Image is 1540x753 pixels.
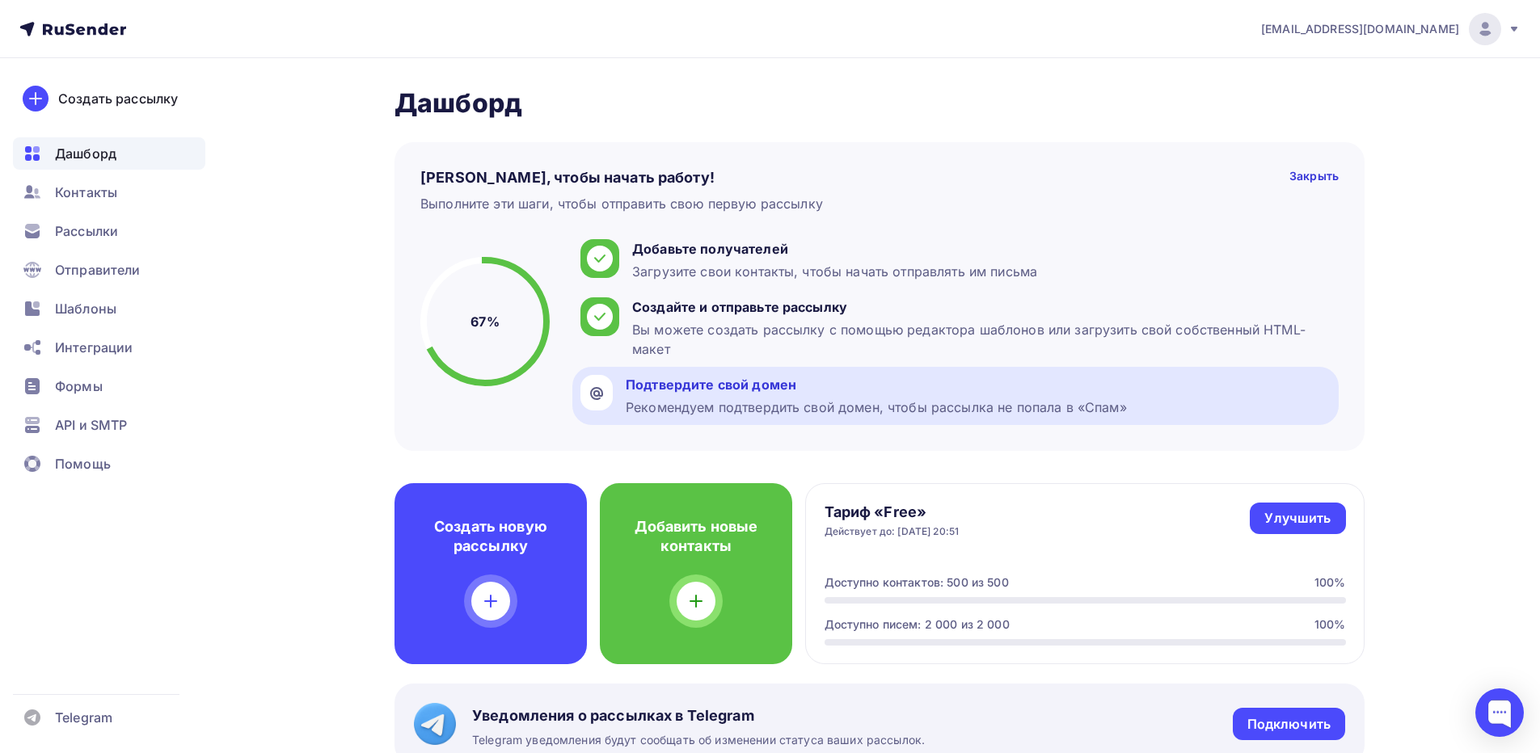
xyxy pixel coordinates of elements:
[632,262,1037,281] div: Загрузите свои контакты, чтобы начать отправлять им письма
[472,732,925,748] span: Telegram уведомления будут сообщать об изменении статуса ваших рассылок.
[825,503,960,522] h4: Тариф «Free»
[55,338,133,357] span: Интеграции
[13,215,205,247] a: Рассылки
[825,525,960,538] div: Действует до: [DATE] 20:51
[626,517,766,556] h4: Добавить новые контакты
[13,254,205,286] a: Отправители
[55,183,117,202] span: Контакты
[55,144,116,163] span: Дашборд
[825,616,1010,633] div: Доступно писем: 2 000 из 2 000
[55,260,141,280] span: Отправители
[470,312,499,331] h5: 67%
[420,517,561,556] h4: Создать новую рассылку
[626,375,1127,394] div: Подтвердите свой домен
[55,708,112,727] span: Telegram
[632,239,1037,259] div: Добавьте получателей
[55,221,118,241] span: Рассылки
[55,299,116,318] span: Шаблоны
[55,376,103,396] span: Формы
[1314,616,1346,633] div: 100%
[626,398,1127,417] div: Рекомендуем подтвердить свой домен, чтобы рассылка не попала в «Спам»
[55,454,111,473] span: Помощь
[1247,715,1331,734] div: Подключить
[1314,574,1346,591] div: 100%
[394,87,1365,120] h2: Дашборд
[1261,13,1521,45] a: [EMAIL_ADDRESS][DOMAIN_NAME]
[1289,168,1339,187] div: Закрыть
[1261,21,1459,37] span: [EMAIL_ADDRESS][DOMAIN_NAME]
[632,320,1331,359] div: Вы можете создать рассылку с помощью редактора шаблонов или загрузить свой собственный HTML-макет
[55,415,127,435] span: API и SMTP
[825,574,1009,591] div: Доступно контактов: 500 из 500
[1264,509,1331,528] div: Улучшить
[632,297,1331,317] div: Создайте и отправьте рассылку
[13,137,205,170] a: Дашборд
[472,706,925,726] span: Уведомления о рассылках в Telegram
[13,292,205,325] a: Шаблоны
[58,89,178,108] div: Создать рассылку
[13,176,205,208] a: Контакты
[13,370,205,402] a: Формы
[420,194,823,213] div: Выполните эти шаги, чтобы отправить свою первую рассылку
[420,168,715,187] h4: [PERSON_NAME], чтобы начать работу!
